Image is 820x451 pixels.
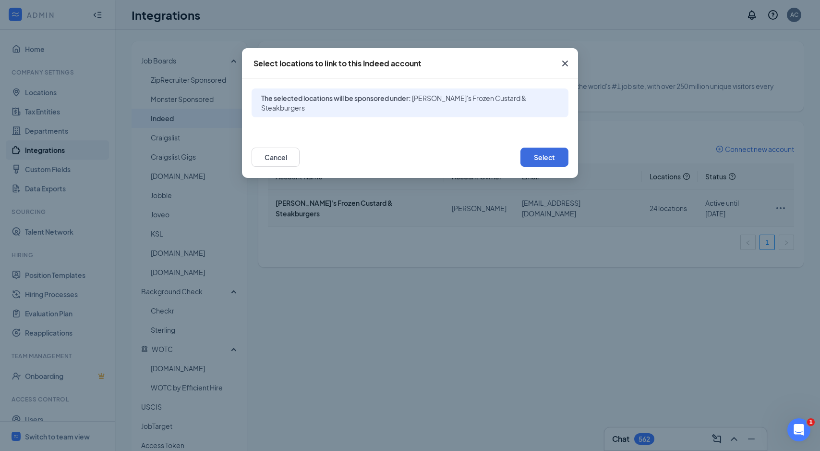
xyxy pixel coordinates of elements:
button: Select [520,148,568,167]
div: Select locations to link to this Indeed account [253,58,422,69]
button: Close [552,48,578,79]
span: The selected locations will be sponsored under: [261,93,559,113]
button: Cancel [252,148,300,167]
iframe: Intercom live chat [787,418,810,441]
svg: Cross [559,58,571,69]
span: 1 [807,418,815,426]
